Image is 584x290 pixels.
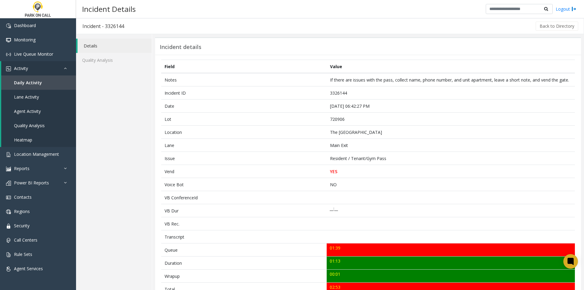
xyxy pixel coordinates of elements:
img: 'icon' [6,209,11,214]
img: 'icon' [6,66,11,71]
td: Queue [161,243,327,257]
td: [DATE] 06:42:27 PM [327,100,575,113]
img: 'icon' [6,195,11,200]
span: Location Management [14,151,59,157]
td: 720906 [327,113,575,126]
h3: Incident Details [79,2,139,16]
td: VB Dur [161,204,327,217]
img: 'icon' [6,267,11,271]
a: Lane Activity [1,90,76,104]
td: 01:39 [327,243,575,257]
h3: Incident - 3326144 [76,19,130,33]
img: 'icon' [6,38,11,43]
td: Lane [161,139,327,152]
td: VB ConferenceId [161,191,327,204]
td: VB Rec. [161,217,327,230]
img: 'icon' [6,52,11,57]
td: Lot [161,113,327,126]
img: 'icon' [6,181,11,186]
a: Quality Analysis [76,53,152,67]
span: Regions [14,208,30,214]
img: 'icon' [6,166,11,171]
p: YES [330,168,572,175]
img: 'icon' [6,23,11,28]
a: Daily Activity [1,75,76,90]
td: Transcript [161,230,327,243]
td: Voice Bot [161,178,327,191]
td: 3326144 [327,86,575,100]
img: 'icon' [6,252,11,257]
a: Agent Activity [1,104,76,118]
span: Reports [14,166,30,171]
td: Issue [161,152,327,165]
th: Value [327,60,575,73]
th: Field [161,60,327,73]
span: Rule Sets [14,251,32,257]
td: If there are issues with the pass, collect name, phone number, and unit apartment, leave a short ... [327,73,575,86]
a: Logout [556,6,576,12]
a: Activity [1,61,76,75]
a: Details [78,39,152,53]
span: Daily Activity [14,80,42,86]
span: Heatmap [14,137,32,143]
td: Duration [161,257,327,270]
td: Location [161,126,327,139]
button: Back to Directory [536,22,578,31]
span: Live Queue Monitor [14,51,53,57]
span: Lane Activity [14,94,39,100]
td: 01:13 [327,257,575,270]
td: Main Exit [327,139,575,152]
span: Security [14,223,30,229]
td: The [GEOGRAPHIC_DATA] [327,126,575,139]
td: Vend [161,165,327,178]
p: NO [330,181,572,188]
span: Dashboard [14,23,36,28]
img: logout [572,6,576,12]
span: Contacts [14,194,32,200]
td: __:__ [327,204,575,217]
span: Power BI Reports [14,180,49,186]
td: Incident ID [161,86,327,100]
td: Notes [161,73,327,86]
img: 'icon' [6,224,11,229]
span: Monitoring [14,37,36,43]
a: Heatmap [1,133,76,147]
span: Agent Activity [14,108,41,114]
td: Wrapup [161,270,327,283]
td: 00:01 [327,270,575,283]
td: Date [161,100,327,113]
h3: Incident details [160,44,201,51]
img: 'icon' [6,238,11,243]
span: Agent Services [14,266,43,271]
span: Call Centers [14,237,37,243]
span: Quality Analysis [14,123,45,128]
span: Activity [14,65,28,71]
td: Resident / Tenant/Gym Pass [327,152,575,165]
a: Quality Analysis [1,118,76,133]
img: 'icon' [6,152,11,157]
